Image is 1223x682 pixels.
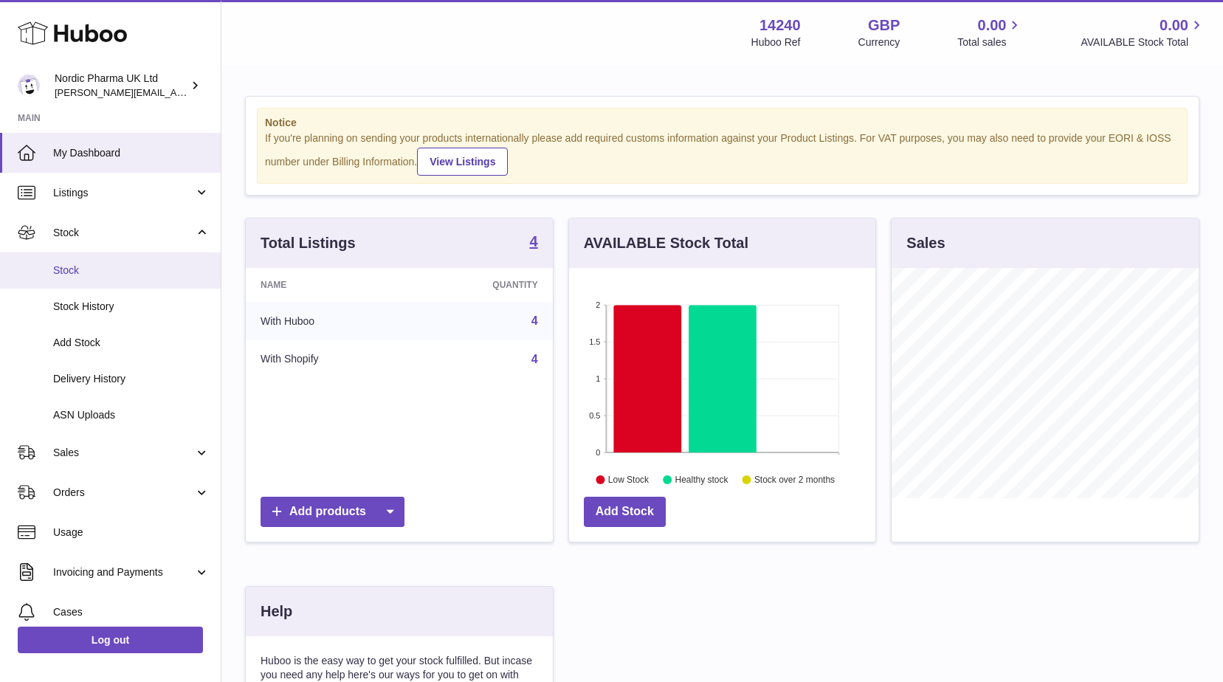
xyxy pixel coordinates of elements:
[55,72,187,100] div: Nordic Pharma UK Ltd
[906,233,945,253] h3: Sales
[531,353,538,365] a: 4
[53,372,210,386] span: Delivery History
[751,35,801,49] div: Huboo Ref
[957,35,1023,49] span: Total sales
[584,497,666,527] a: Add Stock
[53,408,210,422] span: ASN Uploads
[261,233,356,253] h3: Total Listings
[596,448,600,457] text: 0
[246,268,411,302] th: Name
[53,226,194,240] span: Stock
[53,486,194,500] span: Orders
[261,497,404,527] a: Add products
[530,234,538,252] a: 4
[978,15,1007,35] span: 0.00
[18,75,40,97] img: joe.plant@parapharmdev.com
[417,148,508,176] a: View Listings
[18,627,203,653] a: Log out
[759,15,801,35] strong: 14240
[531,314,538,327] a: 4
[53,446,194,460] span: Sales
[265,116,1179,130] strong: Notice
[675,475,728,485] text: Healthy stock
[53,336,210,350] span: Add Stock
[265,131,1179,176] div: If you're planning on sending your products internationally please add required customs informati...
[596,300,600,309] text: 2
[584,233,748,253] h3: AVAILABLE Stock Total
[261,602,292,621] h3: Help
[596,374,600,383] text: 1
[53,300,210,314] span: Stock History
[53,526,210,540] span: Usage
[608,475,650,485] text: Low Stock
[55,86,296,98] span: [PERSON_NAME][EMAIL_ADDRESS][DOMAIN_NAME]
[53,146,210,160] span: My Dashboard
[858,35,900,49] div: Currency
[53,605,210,619] span: Cases
[1081,35,1205,49] span: AVAILABLE Stock Total
[1160,15,1188,35] span: 0.00
[53,565,194,579] span: Invoicing and Payments
[246,302,411,340] td: With Huboo
[957,15,1023,49] a: 0.00 Total sales
[868,15,900,35] strong: GBP
[589,411,600,420] text: 0.5
[53,186,194,200] span: Listings
[53,263,210,278] span: Stock
[411,268,553,302] th: Quantity
[530,234,538,249] strong: 4
[246,340,411,379] td: With Shopify
[754,475,835,485] text: Stock over 2 months
[589,337,600,346] text: 1.5
[1081,15,1205,49] a: 0.00 AVAILABLE Stock Total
